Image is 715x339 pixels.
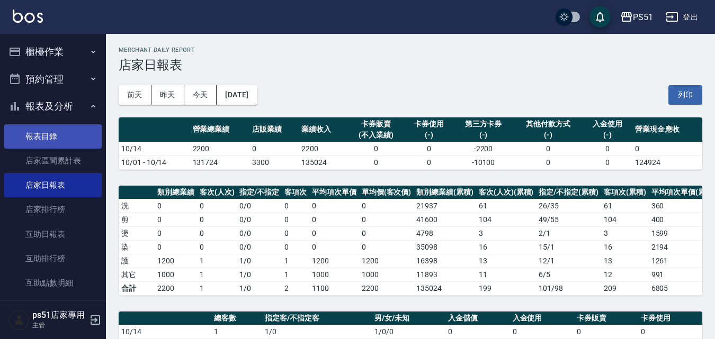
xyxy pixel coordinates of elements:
[4,38,102,66] button: 櫃檯作業
[359,213,414,226] td: 0
[616,6,657,28] button: PS51
[638,311,702,325] th: 卡券使用
[414,213,476,226] td: 41600
[4,173,102,197] a: 店家日報表
[601,199,649,213] td: 61
[359,226,414,240] td: 0
[632,155,702,169] td: 124924
[184,85,217,105] button: 今天
[119,254,155,268] td: 護
[348,142,405,155] td: 0
[262,311,372,325] th: 指定客/不指定客
[237,226,282,240] td: 0 / 0
[119,117,702,170] table: a dense table
[119,142,190,155] td: 10/14
[404,155,453,169] td: 0
[348,155,405,169] td: 0
[574,325,638,338] td: 0
[249,142,299,155] td: 0
[197,254,237,268] td: 1
[510,311,574,325] th: 入金使用
[309,268,359,281] td: 1000
[633,11,653,24] div: PS51
[638,325,702,338] td: 0
[119,268,155,281] td: 其它
[282,281,309,295] td: 2
[151,85,184,105] button: 昨天
[453,155,513,169] td: -10100
[237,268,282,281] td: 1 / 0
[190,142,250,155] td: 2200
[13,10,43,23] img: Logo
[601,281,649,295] td: 209
[476,268,537,281] td: 11
[476,226,537,240] td: 3
[414,240,476,254] td: 35098
[586,130,630,141] div: (-)
[299,155,348,169] td: 135024
[217,85,257,105] button: [DATE]
[282,213,309,226] td: 0
[282,226,309,240] td: 0
[155,240,197,254] td: 0
[516,118,580,130] div: 其他付款方式
[119,199,155,213] td: 洗
[119,58,702,72] h3: 店家日報表
[359,240,414,254] td: 0
[583,155,632,169] td: 0
[476,254,537,268] td: 13
[155,186,197,199] th: 類別總業績
[309,281,359,295] td: 1100
[119,47,702,53] h2: Merchant Daily Report
[309,186,359,199] th: 平均項次單價
[155,281,197,295] td: 2200
[414,281,476,295] td: 135024
[4,197,102,222] a: 店家排行榜
[351,118,402,130] div: 卡券販賣
[513,155,583,169] td: 0
[8,309,30,331] img: Person
[445,311,510,325] th: 入金儲值
[197,186,237,199] th: 客次(人次)
[407,118,451,130] div: 卡券使用
[4,246,102,271] a: 互助排行榜
[414,186,476,199] th: 類別總業績(累積)
[589,6,611,28] button: save
[262,325,372,338] td: 1/0
[372,311,445,325] th: 男/女/未知
[407,130,451,141] div: (-)
[456,118,511,130] div: 第三方卡券
[601,240,649,254] td: 16
[249,155,299,169] td: 3300
[601,268,649,281] td: 12
[32,320,86,330] p: 主管
[155,226,197,240] td: 0
[536,268,601,281] td: 6 / 5
[4,93,102,120] button: 報表及分析
[309,240,359,254] td: 0
[197,268,237,281] td: 1
[586,118,630,130] div: 入金使用
[372,325,445,338] td: 1/0/0
[197,213,237,226] td: 0
[237,199,282,213] td: 0 / 0
[668,85,702,105] button: 列印
[309,226,359,240] td: 0
[456,130,511,141] div: (-)
[197,240,237,254] td: 0
[513,142,583,155] td: 0
[299,117,348,142] th: 業績收入
[4,271,102,295] a: 互助點數明細
[601,213,649,226] td: 104
[237,213,282,226] td: 0 / 0
[445,325,510,338] td: 0
[351,130,402,141] div: (不入業績)
[282,268,309,281] td: 1
[155,268,197,281] td: 1000
[536,281,601,295] td: 101/98
[119,226,155,240] td: 燙
[476,186,537,199] th: 客次(人次)(累積)
[282,199,309,213] td: 0
[4,124,102,149] a: 報表目錄
[119,325,211,338] td: 10/14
